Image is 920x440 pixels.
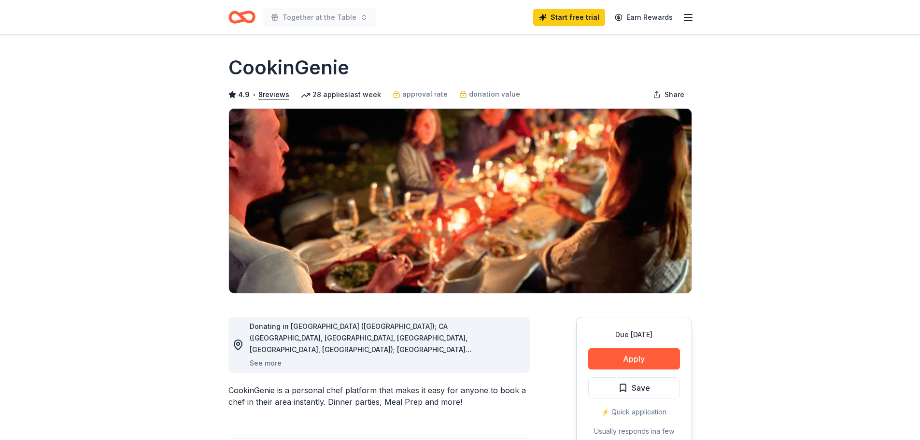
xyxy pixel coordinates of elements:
h1: CookinGenie [228,54,349,81]
a: donation value [459,88,520,100]
button: Share [645,85,692,104]
button: 8reviews [258,89,289,100]
span: Together at the Table [283,12,356,23]
span: donation value [469,88,520,100]
span: • [252,91,255,99]
img: Image for CookinGenie [229,109,692,293]
button: Save [588,377,680,398]
span: approval rate [402,88,448,100]
span: 4.9 [238,89,250,100]
a: Home [228,6,255,28]
a: approval rate [393,88,448,100]
div: 28 applies last week [301,89,381,100]
button: Apply [588,348,680,369]
button: Together at the Table [263,8,376,27]
a: Start free trial [533,9,605,26]
span: Save [632,382,650,394]
div: ⚡️ Quick application [588,406,680,418]
button: See more [250,357,282,369]
span: Share [665,89,684,100]
div: CookinGenie is a personal chef platform that makes it easy for anyone to book a chef in their are... [228,384,530,408]
div: Due [DATE] [588,329,680,341]
a: Earn Rewards [609,9,679,26]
